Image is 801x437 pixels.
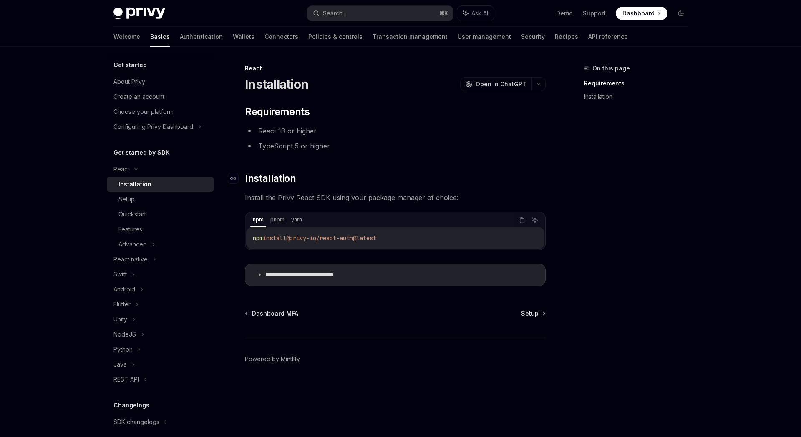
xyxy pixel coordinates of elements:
[583,9,606,18] a: Support
[307,6,453,21] button: Search...⌘K
[107,207,214,222] a: Quickstart
[118,224,142,234] div: Features
[113,314,127,324] div: Unity
[245,64,546,73] div: React
[113,400,149,410] h5: Changelogs
[113,284,135,294] div: Android
[616,7,667,20] a: Dashboard
[113,329,136,339] div: NodeJS
[233,27,254,47] a: Wallets
[113,148,170,158] h5: Get started by SDK
[107,192,214,207] a: Setup
[113,92,164,102] div: Create an account
[118,179,151,189] div: Installation
[118,209,146,219] div: Quickstart
[529,215,540,226] button: Ask AI
[584,90,694,103] a: Installation
[113,299,131,309] div: Flutter
[245,355,300,363] a: Powered by Mintlify
[521,309,545,318] a: Setup
[457,6,494,21] button: Ask AI
[113,374,139,384] div: REST API
[113,60,147,70] h5: Get started
[113,27,140,47] a: Welcome
[107,177,214,192] a: Installation
[592,63,630,73] span: On this page
[588,27,628,47] a: API reference
[323,8,346,18] div: Search...
[439,10,448,17] span: ⌘ K
[113,164,129,174] div: React
[113,122,193,132] div: Configuring Privy Dashboard
[113,8,165,19] img: dark logo
[113,77,145,87] div: About Privy
[245,125,546,137] li: React 18 or higher
[584,77,694,90] a: Requirements
[107,74,214,89] a: About Privy
[113,254,148,264] div: React native
[373,27,448,47] a: Transaction management
[245,105,310,118] span: Requirements
[458,27,511,47] a: User management
[107,222,214,237] a: Features
[246,309,298,318] a: Dashboard MFA
[264,27,298,47] a: Connectors
[107,104,214,119] a: Choose your platform
[180,27,223,47] a: Authentication
[516,215,527,226] button: Copy the contents from the code block
[253,234,263,242] span: npm
[245,140,546,152] li: TypeScript 5 or higher
[286,234,376,242] span: @privy-io/react-auth@latest
[113,344,133,354] div: Python
[245,172,296,185] span: Installation
[113,417,159,427] div: SDK changelogs
[250,215,266,225] div: npm
[245,192,546,203] span: Install the Privy React SDK using your package manager of choice:
[476,80,526,88] span: Open in ChatGPT
[150,27,170,47] a: Basics
[263,234,286,242] span: install
[268,215,287,225] div: pnpm
[521,27,545,47] a: Security
[460,77,531,91] button: Open in ChatGPT
[113,107,174,117] div: Choose your platform
[674,7,688,20] button: Toggle dark mode
[107,89,214,104] a: Create an account
[308,27,363,47] a: Policies & controls
[118,239,147,249] div: Advanced
[113,359,127,369] div: Java
[521,309,539,318] span: Setup
[622,9,655,18] span: Dashboard
[252,309,298,318] span: Dashboard MFA
[289,215,305,225] div: yarn
[245,77,308,92] h1: Installation
[228,172,245,185] a: Navigate to header
[471,9,488,18] span: Ask AI
[556,9,573,18] a: Demo
[113,269,127,279] div: Swift
[118,194,135,204] div: Setup
[555,27,578,47] a: Recipes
